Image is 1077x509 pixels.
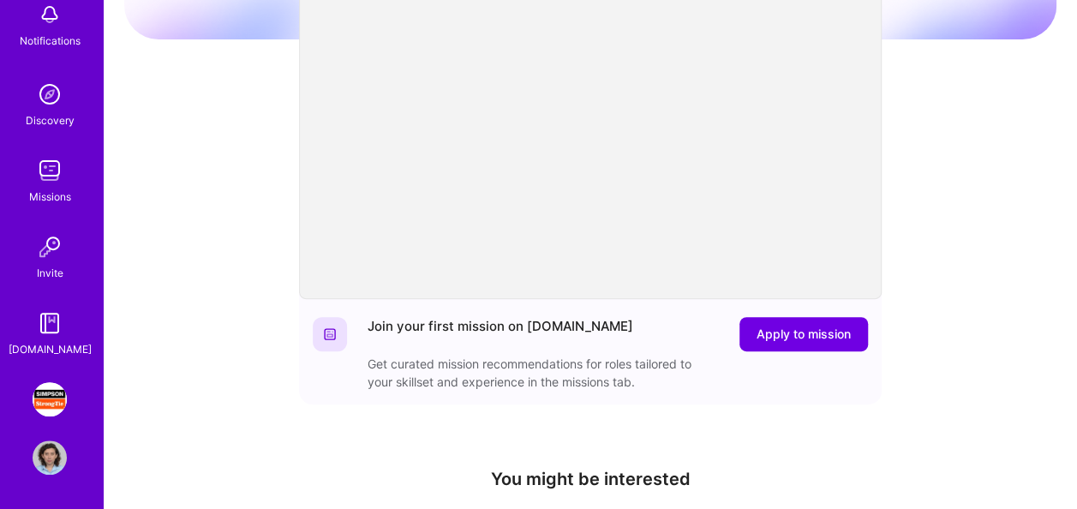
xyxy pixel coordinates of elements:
img: Simpson Strong-Tie: Full-stack engineering team for Platform [33,382,67,416]
span: Apply to mission [757,326,851,343]
div: Invite [37,264,63,282]
div: Get curated mission recommendations for roles tailored to your skillset and experience in the mis... [368,355,710,391]
img: teamwork [33,153,67,188]
img: Invite [33,230,67,264]
img: guide book [33,306,67,340]
button: Apply to mission [739,317,868,351]
div: Join your first mission on [DOMAIN_NAME] [368,317,633,351]
img: User Avatar [33,440,67,475]
h4: You might be interested [299,469,882,489]
div: Discovery [26,111,75,129]
div: Missions [29,188,71,206]
div: [DOMAIN_NAME] [9,340,92,358]
img: discovery [33,77,67,111]
div: Notifications [20,32,81,50]
a: User Avatar [28,440,71,475]
a: Simpson Strong-Tie: Full-stack engineering team for Platform [28,382,71,416]
img: Website [323,327,337,341]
